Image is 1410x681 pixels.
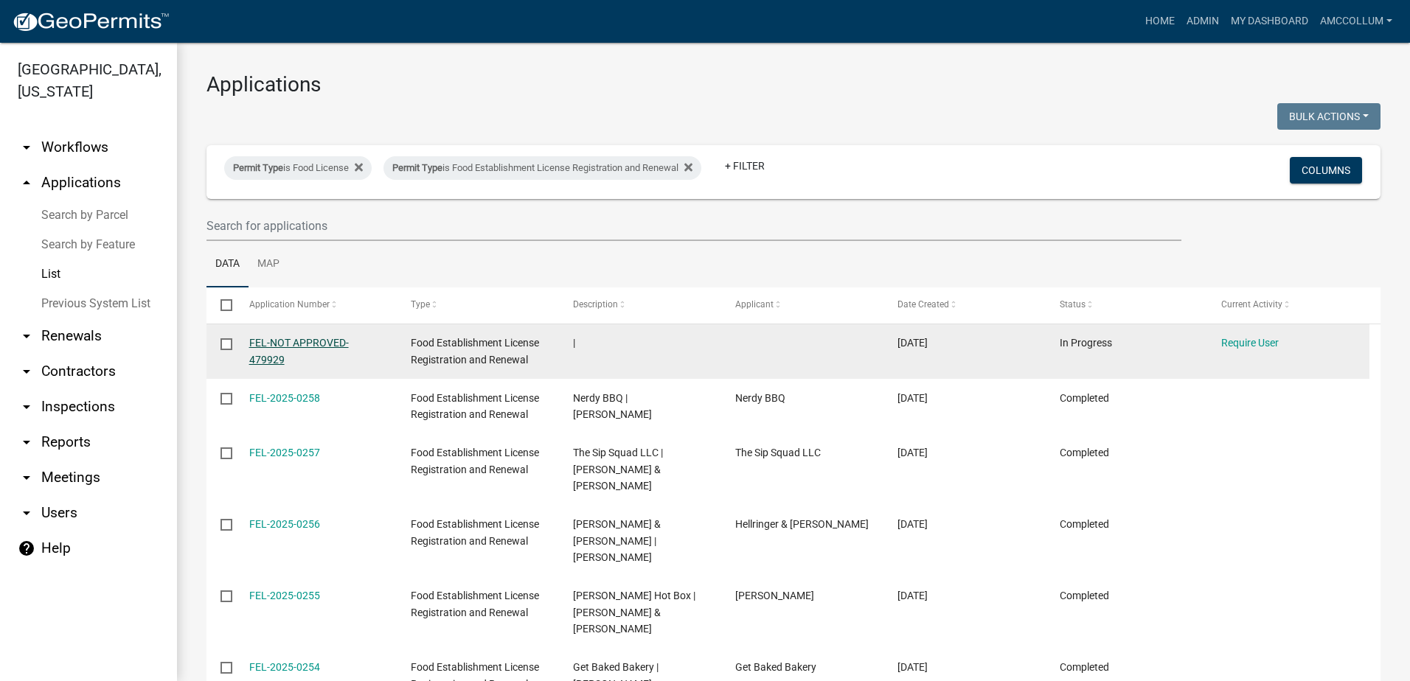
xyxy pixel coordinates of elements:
[206,287,235,323] datatable-header-cell: Select
[573,337,575,349] span: |
[897,661,928,673] span: 09/15/2025
[249,518,320,530] a: FEL-2025-0256
[735,392,785,404] span: Nerdy BBQ
[383,156,701,180] div: is Food Establishment License Registration and Renewal
[1060,299,1086,310] span: Status
[411,337,539,366] span: Food Establishment License Registration and Renewal
[249,661,320,673] a: FEL-2025-0254
[1060,447,1109,458] span: Completed
[233,162,283,173] span: Permit Type
[1139,7,1181,35] a: Home
[224,156,372,180] div: is Food License
[411,518,539,547] span: Food Establishment License Registration and Renewal
[206,211,1181,241] input: Search for applications
[897,590,928,601] span: 09/15/2025
[206,72,1381,97] h3: Applications
[249,241,288,288] a: Map
[411,299,430,310] span: Type
[249,447,320,458] a: FEL-2025-0257
[713,153,777,179] a: + Filter
[1290,157,1362,184] button: Columns
[249,337,349,366] a: FEL-NOT APPROVED-479929
[1060,590,1109,601] span: Completed
[18,504,35,522] i: arrow_drop_down
[735,299,774,310] span: Applicant
[18,139,35,156] i: arrow_drop_down
[249,392,320,404] a: FEL-2025-0258
[411,392,539,421] span: Food Establishment License Registration and Renewal
[897,337,928,349] span: 09/17/2025
[1221,337,1279,349] a: Require User
[1060,392,1109,404] span: Completed
[573,299,618,310] span: Description
[735,518,869,530] span: Hellringer & Kurtz
[897,392,928,404] span: 09/16/2025
[1060,518,1109,530] span: Completed
[411,447,539,475] span: Food Establishment License Registration and Renewal
[721,287,883,323] datatable-header-cell: Applicant
[235,287,397,323] datatable-header-cell: Application Number
[1221,299,1282,310] span: Current Activity
[18,363,35,380] i: arrow_drop_down
[735,590,814,601] span: heather botts
[897,518,928,530] span: 09/16/2025
[18,398,35,416] i: arrow_drop_down
[18,539,35,557] i: help
[392,162,442,173] span: Permit Type
[249,299,330,310] span: Application Number
[411,590,539,618] span: Food Establishment License Registration and Renewal
[1277,103,1381,130] button: Bulk Actions
[573,590,695,635] span: Botts Hot Box | Heather & Michael Botts
[206,241,249,288] a: Data
[249,590,320,601] a: FEL-2025-0255
[1060,661,1109,673] span: Completed
[897,447,928,458] span: 09/16/2025
[1045,287,1207,323] datatable-header-cell: Status
[1207,287,1369,323] datatable-header-cell: Current Activity
[1314,7,1398,35] a: amccollum
[18,469,35,486] i: arrow_drop_down
[735,661,816,673] span: Get Baked Bakery
[397,287,559,323] datatable-header-cell: Type
[573,447,663,492] span: The Sip Squad LLC | Ashley Calhoun & Stephen Belt
[1181,7,1225,35] a: Admin
[18,327,35,345] i: arrow_drop_down
[18,174,35,192] i: arrow_drop_up
[883,287,1046,323] datatable-header-cell: Date Created
[897,299,949,310] span: Date Created
[1225,7,1314,35] a: My Dashboard
[573,518,661,564] span: Hellringer & Kurtz | Amanda Walker
[18,433,35,451] i: arrow_drop_down
[573,392,652,421] span: Nerdy BBQ | Travis Daniel
[1060,337,1112,349] span: In Progress
[735,447,821,458] span: The Sip Squad LLC
[559,287,721,323] datatable-header-cell: Description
